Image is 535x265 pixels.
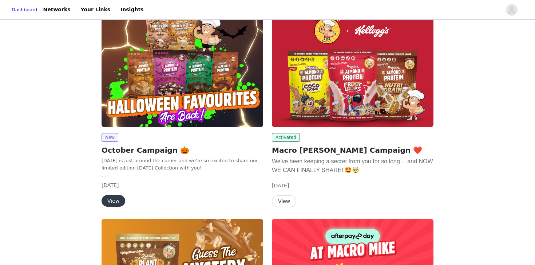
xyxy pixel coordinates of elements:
[76,1,115,18] a: Your Links
[102,6,263,127] img: Macro Mike
[272,145,433,156] h2: Macro [PERSON_NAME] Campaign ❤️
[272,183,289,188] span: [DATE]
[39,1,75,18] a: Networks
[272,133,300,142] span: Activated
[272,199,296,204] a: View
[102,195,125,207] button: View
[102,182,119,188] span: [DATE]
[102,145,263,156] h2: October Campaign 🎃
[12,6,37,13] a: Dashboard
[102,198,125,204] a: View
[102,133,118,142] span: New
[272,158,433,173] span: We’ve been keeping a secret from you for so long… and NOW WE CAN FINALLY SHARE! 🤩🤯
[272,6,433,127] img: Macro Mike
[272,195,296,207] button: View
[508,4,515,16] div: avatar
[116,1,148,18] a: Insights
[102,158,258,171] span: [DATE] is just around the corner and we’re so excited to share our limited edition [DATE] Collect...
